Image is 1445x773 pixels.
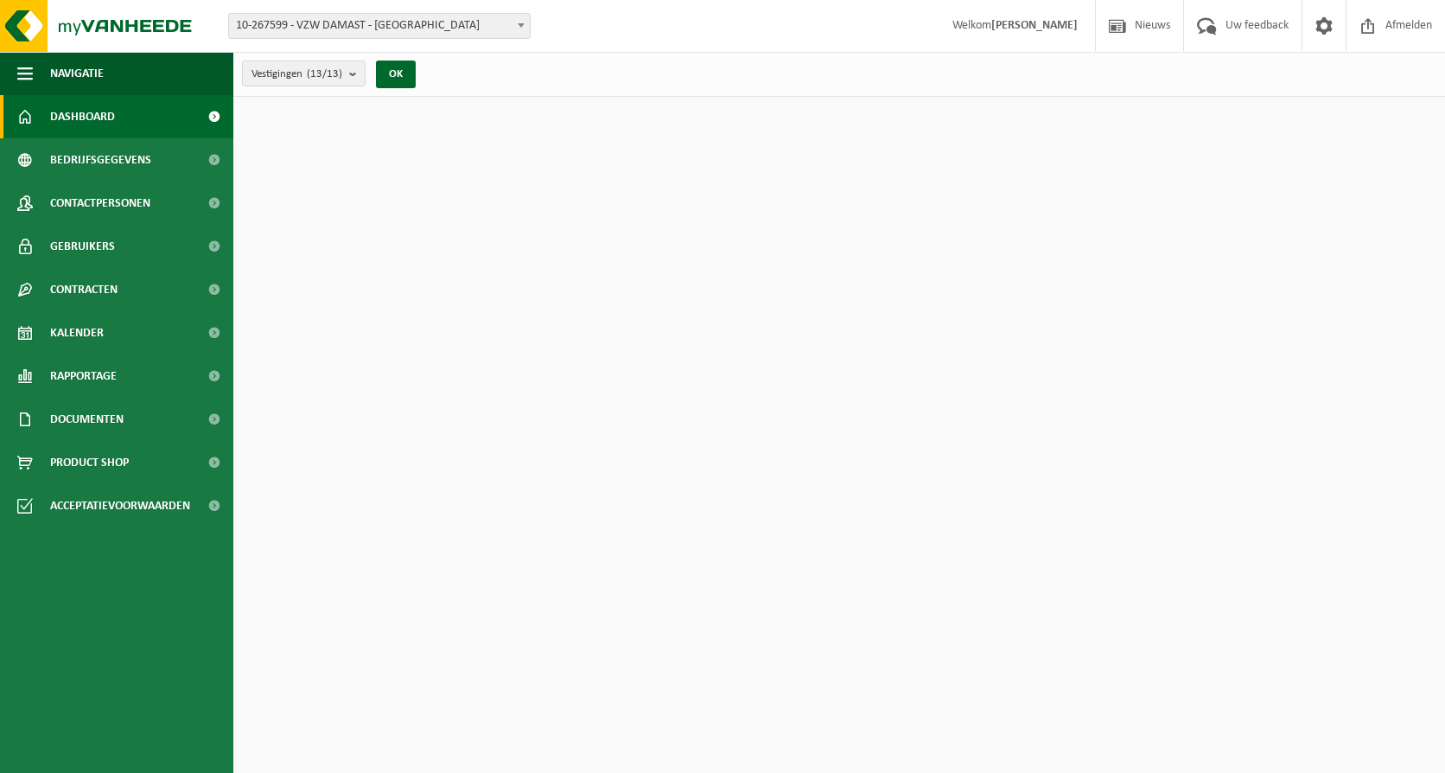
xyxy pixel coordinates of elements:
[376,61,416,88] button: OK
[228,13,531,39] span: 10-267599 - VZW DAMAST - KORTRIJK
[50,311,104,355] span: Kalender
[307,68,342,80] count: (13/13)
[50,355,117,398] span: Rapportage
[50,182,150,225] span: Contactpersonen
[229,14,530,38] span: 10-267599 - VZW DAMAST - KORTRIJK
[50,268,118,311] span: Contracten
[50,398,124,441] span: Documenten
[991,19,1078,32] strong: [PERSON_NAME]
[251,61,342,87] span: Vestigingen
[50,484,190,527] span: Acceptatievoorwaarden
[50,225,115,268] span: Gebruikers
[242,61,366,86] button: Vestigingen(13/13)
[50,441,129,484] span: Product Shop
[50,95,115,138] span: Dashboard
[50,52,104,95] span: Navigatie
[50,138,151,182] span: Bedrijfsgegevens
